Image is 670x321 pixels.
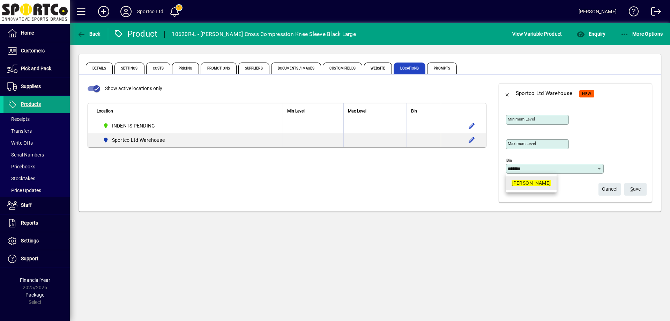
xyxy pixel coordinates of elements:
a: Pick and Pack [3,60,70,78]
em: [PERSON_NAME] [512,180,551,186]
a: Transfers [3,125,70,137]
span: Settings [114,63,144,74]
span: INDENTS PENDING [112,122,155,129]
span: ave [630,183,641,195]
span: Products [21,101,41,107]
mat-label: Minimum level [508,117,535,122]
mat-label: Maximum level [508,141,536,146]
button: Enquiry [575,28,607,40]
span: Pricing [172,63,199,74]
span: Promotions [201,63,237,74]
span: Package [25,292,44,298]
mat-option: MCDAVID [506,176,557,190]
span: Price Updates [7,188,41,193]
span: Financial Year [20,277,50,283]
span: Custom Fields [323,63,362,74]
span: NEW [582,92,591,96]
div: 10620R-L - [PERSON_NAME] Cross Compression Knee Sleeve Black Large [172,29,356,40]
a: Customers [3,42,70,60]
a: Write Offs [3,137,70,149]
div: [PERSON_NAME] [579,6,617,17]
span: Sportco Ltd Warehouse [112,137,165,144]
span: Max Level [348,107,366,115]
button: Add [92,5,115,18]
button: View Variable Product [511,28,564,40]
span: Suppliers [21,83,41,89]
a: Staff [3,197,70,214]
a: Home [3,24,70,42]
span: Customers [21,48,45,53]
span: Costs [146,63,171,74]
app-page-header-button: Back [70,28,108,40]
a: Settings [3,232,70,250]
span: Pricebooks [7,164,35,169]
span: View Variable Product [512,28,562,39]
span: Enquiry [576,31,605,37]
span: Show active locations only [105,86,162,91]
span: Min Level [287,107,305,115]
span: Locations [394,63,425,74]
span: INDENTS PENDING [100,122,158,130]
button: Save [624,183,647,196]
span: Location [97,107,113,115]
button: More Options [619,28,665,40]
span: Details [86,63,113,74]
div: Sportco Ltd [137,6,163,17]
span: Receipts [7,116,30,122]
span: Suppliers [238,63,269,74]
a: Logout [646,1,661,24]
mat-label: Bin [506,158,512,163]
a: Pricebooks [3,161,70,173]
span: Pick and Pack [21,66,51,71]
span: S [630,186,633,192]
span: Reports [21,220,38,226]
button: Back [499,85,516,102]
a: Reports [3,214,70,232]
span: Serial Numbers [7,152,44,158]
span: Cancel [602,183,617,195]
span: More Options [620,31,663,37]
span: Write Offs [7,140,33,146]
a: Knowledge Base [624,1,639,24]
span: Stocktakes [7,176,35,181]
a: Serial Numbers [3,149,70,161]
span: Website [364,63,392,74]
span: Documents / Images [271,63,321,74]
span: Back [77,31,100,37]
button: Back [75,28,102,40]
button: Cancel [598,183,621,196]
span: Settings [21,238,39,243]
button: Profile [115,5,137,18]
a: Price Updates [3,184,70,196]
span: Sportco Ltd Warehouse [100,136,167,144]
a: Receipts [3,113,70,125]
span: Home [21,30,34,36]
a: Support [3,250,70,268]
span: Transfers [7,128,32,134]
div: Product [113,28,158,39]
div: Sportco Ltd Warehouse [516,88,572,99]
a: Stocktakes [3,173,70,184]
span: Staff [21,202,32,208]
span: Prompts [427,63,457,74]
a: Suppliers [3,78,70,95]
span: Bin [411,107,417,115]
span: Support [21,256,38,261]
